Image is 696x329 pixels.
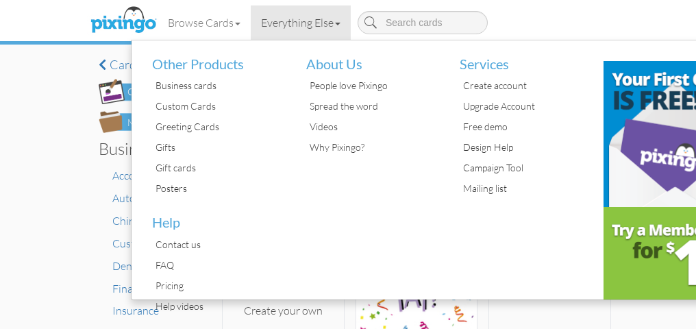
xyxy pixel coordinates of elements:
a: Financial Advisor [112,282,193,295]
div: Posters [152,178,286,199]
div: Pricing [152,276,286,296]
div: Spread the word [306,96,440,117]
a: Dental [112,259,145,273]
a: Automotive [112,191,169,205]
div: Gifts [152,137,286,158]
a: Accounting [112,169,166,182]
a: Everything Else [251,5,351,40]
div: Videos [306,117,440,137]
div: Why Pixingo? [306,137,440,158]
div: People love Pixingo [306,75,440,96]
div: Custom Cards [152,96,286,117]
a: Customer [112,236,160,250]
a: Chiropractor [112,214,174,228]
li: About Us [296,40,440,76]
img: my-projects-button.png [99,111,208,133]
div: Upgrade Account [460,96,593,117]
div: Help videos [152,296,286,317]
h3: Business [99,140,198,158]
a: Browse Cards [158,5,251,40]
img: pixingo logo [87,3,160,38]
div: Campaign Tool [460,158,593,178]
li: Other Products [142,40,286,76]
div: FAQ [152,255,286,276]
div: Mailing list [460,178,593,199]
li: Help [142,199,286,234]
div: Business cards [152,75,286,96]
div: Design Help [460,137,593,158]
div: Free demo [460,117,593,137]
a: Insurance [112,304,159,317]
input: Search cards [358,11,488,34]
div: My Projects [127,116,178,130]
div: Greeting Cards [152,117,286,137]
li: Services [449,40,593,76]
div: Create account [460,75,593,96]
div: Gift cards [152,158,286,178]
div: Contact us [152,234,286,255]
